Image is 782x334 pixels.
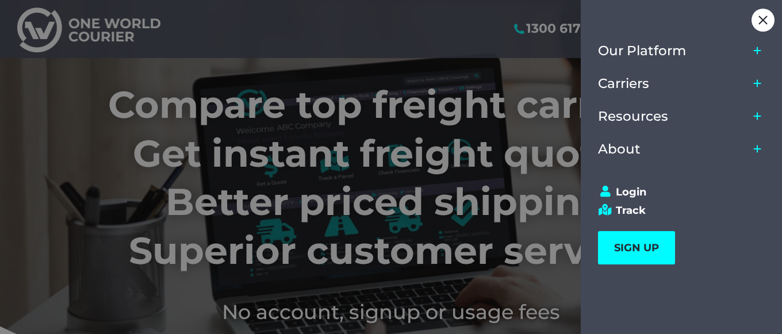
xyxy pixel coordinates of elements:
[598,141,641,157] span: About
[752,9,775,32] div: Close
[598,231,675,264] a: SIGN UP
[598,67,749,100] a: Carriers
[598,43,686,59] span: Our Platform
[598,76,649,91] span: Carriers
[598,109,668,124] span: Resources
[598,100,749,133] a: Resources
[598,204,754,217] a: Track
[614,241,659,254] span: SIGN UP
[598,186,754,198] a: Login
[598,133,749,166] a: About
[598,34,749,67] a: Our Platform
